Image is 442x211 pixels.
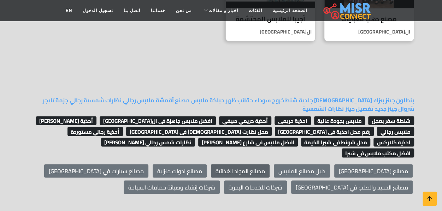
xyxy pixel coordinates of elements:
a: أحذية [PERSON_NAME] [34,115,97,126]
a: أحذية حريمي صيفي [217,115,272,126]
p: ال[GEOGRAPHIC_DATA] [324,28,414,36]
span: افضل ملابس فى شارع [PERSON_NAME] [198,138,298,147]
a: افضل ملابس فى شارع [PERSON_NAME] [196,137,298,147]
span: رقم محل احذية فى [GEOGRAPHIC_DATA] [275,127,374,136]
a: اتصل بنا [118,4,146,17]
img: main.misr_connect [323,2,371,19]
a: شركات إنشاء وصيانة حمامات السباحة [124,180,220,194]
a: تسجيل الدخول [77,4,118,17]
span: ملابس رجالي [377,127,414,136]
a: حياكة ملابس [191,95,224,105]
a: EN [60,4,78,17]
a: ملابس رجالي [375,126,414,137]
a: مصانع [GEOGRAPHIC_DATA] [334,164,413,177]
a: شروال جينز جديد [375,103,414,114]
a: ملابس رجالي [123,95,154,105]
a: افضل ملابس جاهزة فى ال[GEOGRAPHIC_DATA] [98,115,216,126]
a: حقائب ظهر [226,95,253,105]
span: أحذية رجالي مستوردة [67,127,123,136]
a: مصانع الحديد والصلب في [GEOGRAPHIC_DATA] [291,180,413,194]
a: نظارات شمس رجالي [PERSON_NAME] [99,137,195,147]
a: مصانع المواد الغذائية [211,164,270,177]
a: اخبار و مقالات [197,4,243,17]
span: محل شونط فى شبرا الخيمة [301,138,371,147]
a: بنطلون جينز بيزك [373,95,414,105]
a: الفئات [243,4,267,17]
span: محل نظارت [DEMOGRAPHIC_DATA] فى [GEOGRAPHIC_DATA] [126,127,272,136]
span: افضل ملابس جاهزة فى ال[GEOGRAPHIC_DATA] [100,116,216,125]
a: من نحن [171,4,197,17]
a: نظارات شمسية رجالي [70,95,122,105]
a: مصانع ادوات منزلية [153,164,207,177]
span: أحذية [PERSON_NAME] [36,116,97,125]
a: الصفحة الرئيسية [267,4,312,17]
span: احذية كلاركس [373,138,414,147]
a: نظارات الشمسية [302,103,344,114]
span: شنطة سفر بعجل [368,116,414,125]
a: ملابس بجودة عالية [312,115,365,126]
a: احذية كلاركس [372,137,414,147]
span: أحذية حريمي صيفي [219,116,272,125]
span: افضل مكتب ملابس فى شبرا [342,148,414,157]
a: تفصيل جينز [345,103,373,114]
p: ال[GEOGRAPHIC_DATA] [226,28,315,36]
span: ملابس بجودة عالية [314,116,365,125]
a: مصنع أقمشة [156,95,190,105]
a: شنط خروج سوداء [254,95,297,105]
span: نظارات شمس رجالي [PERSON_NAME] [101,138,195,147]
a: دليل مصانع الملابس [274,164,330,177]
a: خدماتنا [146,4,171,17]
a: شركات للخدمات البحرية [224,180,287,194]
a: شنطة سفر بعجل [366,115,414,126]
span: احذية حريمى [275,116,311,125]
a: محل شونط فى شبرا الخيمة [299,137,371,147]
a: مصانع سيارات في [GEOGRAPHIC_DATA] [44,164,148,177]
a: [DEMOGRAPHIC_DATA] جلدية [299,95,372,105]
a: احذية حريمى [273,115,311,126]
a: جزمة تايجر [43,95,68,105]
a: رقم محل احذية فى [GEOGRAPHIC_DATA] [273,126,374,137]
span: اخبار و مقالات [208,7,238,14]
a: محل نظارت [DEMOGRAPHIC_DATA] فى [GEOGRAPHIC_DATA] [124,126,272,137]
a: افضل مكتب ملابس فى شبرا [340,147,414,158]
a: أحذية رجالي مستوردة [66,126,123,137]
